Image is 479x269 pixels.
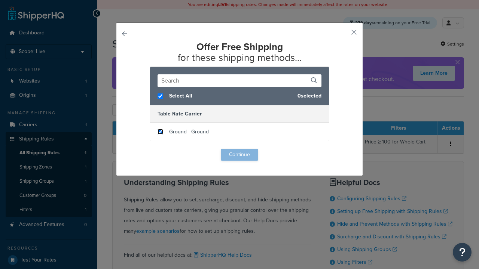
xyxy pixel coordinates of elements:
h5: Table Rate Carrier [150,105,329,123]
strong: Offer Free Shipping [196,40,283,54]
input: Search [158,74,321,87]
span: Select All [169,91,292,101]
h2: for these shipping methods... [135,41,344,63]
button: Open Resource Center [453,243,472,262]
span: Ground - Ground [169,128,209,136]
div: 0 selected [150,87,329,105]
